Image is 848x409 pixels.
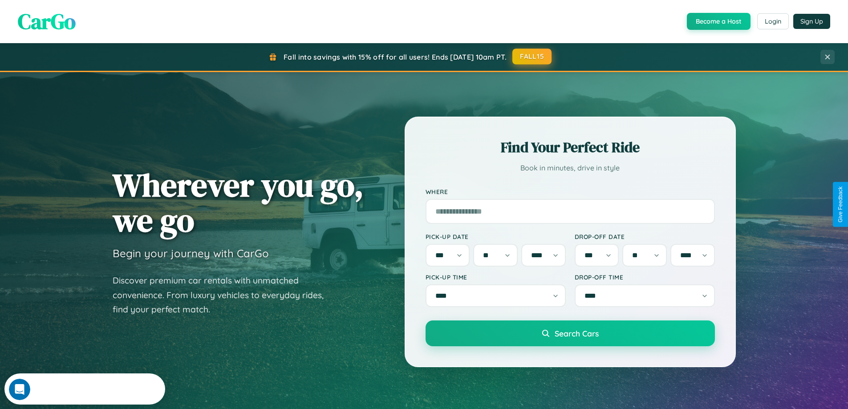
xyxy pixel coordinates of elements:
iframe: Intercom live chat discovery launcher [4,373,165,405]
button: Login [757,13,789,29]
p: Book in minutes, drive in style [426,162,715,174]
label: Drop-off Date [575,233,715,240]
button: Become a Host [687,13,751,30]
label: Pick-up Time [426,273,566,281]
button: FALL15 [512,49,552,65]
label: Drop-off Time [575,273,715,281]
button: Search Cars [426,320,715,346]
span: CarGo [18,7,76,36]
span: Fall into savings with 15% off for all users! Ends [DATE] 10am PT. [284,53,507,61]
p: Discover premium car rentals with unmatched convenience. From luxury vehicles to everyday rides, ... [113,273,335,317]
h2: Find Your Perfect Ride [426,138,715,157]
iframe: Intercom live chat [9,379,30,400]
label: Pick-up Date [426,233,566,240]
h3: Begin your journey with CarGo [113,247,269,260]
h1: Wherever you go, we go [113,167,364,238]
span: Search Cars [555,328,599,338]
button: Sign Up [793,14,830,29]
label: Where [426,188,715,195]
div: Give Feedback [837,186,844,223]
